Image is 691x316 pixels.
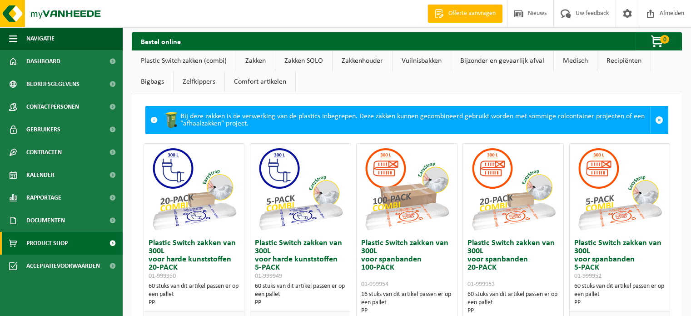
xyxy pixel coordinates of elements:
span: Kalender [26,164,55,186]
div: PP [149,299,239,307]
div: 60 stuks van dit artikel passen er op een pallet [255,282,346,307]
span: Offerte aanvragen [446,9,498,18]
a: Bijzonder en gevaarlijk afval [451,50,553,71]
a: Medisch [554,50,597,71]
a: Zakken SOLO [275,50,332,71]
div: 16 stuks van dit artikel passen er op een pallet [361,291,452,315]
img: 01-999953 [468,144,559,235]
img: 01-999949 [255,144,346,235]
span: Contactpersonen [26,95,79,118]
a: Zakkenhouder [333,50,392,71]
span: Dashboard [26,50,60,73]
img: 01-999952 [574,144,665,235]
h3: Plastic Switch zakken van 300L voor harde kunststoffen 5-PACK [255,239,346,280]
img: WB-0240-HPE-GN-50.png [162,111,180,129]
span: Acceptatievoorwaarden [26,255,100,277]
a: Sluit melding [650,106,668,134]
div: 60 stuks van dit artikel passen er op een pallet [574,282,665,307]
img: 01-999954 [361,144,452,235]
h3: Plastic Switch zakken van 300L voor spanbanden 20-PACK [467,239,558,288]
span: Bedrijfsgegevens [26,73,80,95]
span: 01-999950 [149,273,176,280]
span: 01-999953 [467,281,495,288]
a: Vuilnisbakken [393,50,451,71]
a: Comfort artikelen [225,71,295,92]
span: Gebruikers [26,118,60,141]
span: 0 [660,35,669,44]
span: Documenten [26,209,65,232]
h3: Plastic Switch zakken van 300L voor spanbanden 5-PACK [574,239,665,280]
div: PP [255,299,346,307]
h3: Plastic Switch zakken van 300L voor harde kunststoffen 20-PACK [149,239,239,280]
div: PP [361,307,452,315]
a: Plastic Switch zakken (combi) [132,50,236,71]
a: Recipiënten [597,50,651,71]
span: Contracten [26,141,62,164]
img: 01-999950 [149,144,239,235]
a: Offerte aanvragen [428,5,502,23]
div: PP [574,299,665,307]
span: Navigatie [26,27,55,50]
a: Zelfkippers [174,71,224,92]
span: 01-999949 [255,273,282,280]
h2: Bestel online [132,32,190,50]
div: PP [467,307,558,315]
a: Zakken [236,50,275,71]
span: Product Shop [26,232,68,255]
button: 0 [636,32,681,50]
span: 01-999954 [361,281,388,288]
a: Bigbags [132,71,173,92]
span: Rapportage [26,186,61,209]
span: 01-999952 [574,273,602,280]
h3: Plastic Switch zakken van 300L voor spanbanden 100-PACK [361,239,452,288]
div: 60 stuks van dit artikel passen er op een pallet [467,291,558,315]
div: Bij deze zakken is de verwerking van de plastics inbegrepen. Deze zakken kunnen gecombineerd gebr... [162,106,650,134]
div: 60 stuks van dit artikel passen er op een pallet [149,282,239,307]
